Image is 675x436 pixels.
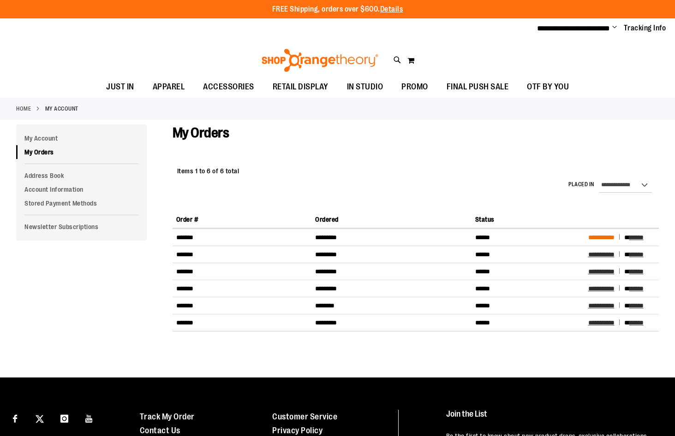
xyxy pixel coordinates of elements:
span: PROMO [401,77,428,97]
a: JUST IN [97,77,143,98]
th: Status [472,211,585,228]
label: Placed in [568,181,594,189]
th: Order # [173,211,312,228]
strong: My Account [45,105,78,113]
p: FREE Shipping, orders over $600. [272,4,403,15]
span: RETAIL DISPLAY [273,77,329,97]
th: Ordered [311,211,472,228]
span: Items 1 to 6 of 6 total [177,167,239,175]
span: My Orders [173,125,229,141]
a: Newsletter Subscriptions [16,220,147,234]
a: FINAL PUSH SALE [437,77,518,98]
a: Visit our Facebook page [7,410,23,426]
a: Stored Payment Methods [16,196,147,210]
a: Tracking Info [624,23,666,33]
a: RETAIL DISPLAY [263,77,338,98]
a: Account Information [16,183,147,196]
a: My Orders [16,145,147,159]
a: IN STUDIO [338,77,393,98]
h4: Join the List [446,410,657,427]
a: APPAREL [143,77,194,98]
span: IN STUDIO [347,77,383,97]
span: APPAREL [153,77,185,97]
a: Visit our Youtube page [81,410,97,426]
img: Twitter [36,415,44,423]
a: Privacy Policy [272,426,323,435]
a: My Account [16,131,147,145]
span: JUST IN [106,77,134,97]
a: Customer Service [272,412,337,421]
span: OTF BY YOU [527,77,569,97]
span: FINAL PUSH SALE [447,77,509,97]
a: Home [16,105,31,113]
a: OTF BY YOU [518,77,578,98]
span: ACCESSORIES [203,77,254,97]
a: PROMO [392,77,437,98]
a: Contact Us [140,426,180,435]
a: Visit our X page [32,410,48,426]
a: Track My Order [140,412,195,421]
img: Shop Orangetheory [260,49,380,72]
a: Visit our Instagram page [56,410,72,426]
a: Details [380,5,403,13]
a: ACCESSORIES [194,77,263,98]
a: Address Book [16,169,147,183]
button: Account menu [612,24,617,33]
